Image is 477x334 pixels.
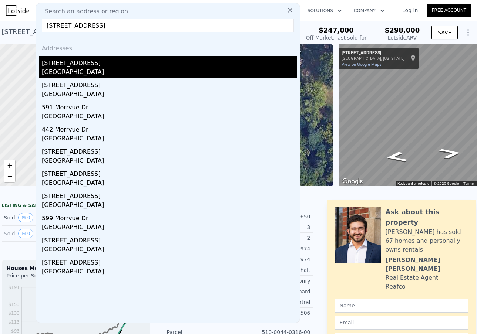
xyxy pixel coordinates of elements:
tspan: $113 [8,320,20,325]
div: 442 Morrvue Dr [42,122,297,134]
a: Free Account [427,4,471,17]
a: View on Google Maps [342,62,382,67]
div: [GEOGRAPHIC_DATA], [US_STATE] [342,56,404,61]
span: © 2025 Google [434,181,459,185]
path: Go Southwest, Greenriver Dr [430,145,471,161]
div: [STREET_ADDRESS] [42,233,297,245]
button: Show Options [461,25,476,40]
div: Asphalt [239,266,310,274]
span: $247,000 [319,26,354,34]
input: Enter an address, city, region, neighborhood or zip code [42,19,294,32]
div: [GEOGRAPHIC_DATA] [42,201,297,211]
div: Houses Median Sale [7,265,145,272]
img: Lotside [6,5,29,16]
a: Terms [463,181,474,185]
button: Solutions [302,4,348,17]
span: − [7,172,12,181]
div: [GEOGRAPHIC_DATA] [42,267,297,277]
div: [PERSON_NAME] has sold 67 homes and personally owns rentals [386,228,468,254]
div: [STREET_ADDRESS] [42,189,297,201]
div: [STREET_ADDRESS] [42,167,297,178]
div: Addresses [39,38,297,56]
tspan: $133 [8,311,20,316]
a: Log In [393,7,427,14]
div: [STREET_ADDRESS] , [GEOGRAPHIC_DATA] , OH 45231 [2,27,180,37]
div: [STREET_ADDRESS] [342,50,404,56]
button: Keyboard shortcuts [397,181,429,186]
div: Price per Square Foot [7,272,76,284]
div: [STREET_ADDRESS] [42,255,297,267]
span: $298,000 [385,26,420,34]
button: View historical data [18,213,34,222]
div: Lotside ARV [385,34,420,41]
a: Open this area in Google Maps (opens a new window) [340,177,365,186]
a: Zoom in [4,160,15,171]
div: [PERSON_NAME] [PERSON_NAME] [386,256,468,273]
div: [GEOGRAPHIC_DATA] [42,223,297,233]
div: Sold [4,229,70,238]
div: Sold [4,213,70,222]
div: Reafco [386,282,406,291]
div: 1974 [239,256,310,263]
input: Email [335,316,468,330]
div: [STREET_ADDRESS] [42,56,297,68]
div: Real Estate Agent [386,273,439,282]
div: Off Market, last sold for [306,34,367,41]
a: Zoom out [4,171,15,182]
div: [GEOGRAPHIC_DATA] [42,245,297,255]
div: [GEOGRAPHIC_DATA] [42,68,297,78]
div: Ask about this property [386,207,468,228]
div: 506 [239,309,310,317]
img: Google [340,177,365,186]
div: [STREET_ADDRESS] [42,78,297,90]
div: LISTING & SALE HISTORY [2,202,150,210]
span: Search an address or region [39,7,128,16]
div: [GEOGRAPHIC_DATA] [42,112,297,122]
div: 591 Morrvue Dr [42,100,297,112]
div: [STREET_ADDRESS] [42,144,297,156]
div: [GEOGRAPHIC_DATA] [42,178,297,189]
button: View historical data [18,229,34,238]
tspan: $93 [11,328,20,334]
div: 1974 [239,245,310,252]
input: Name [335,299,468,313]
path: Go Northeast, Greenriver Dr [375,149,417,165]
div: 599 Morrvue Dr [42,211,297,223]
a: Show location on map [410,54,416,62]
div: [GEOGRAPHIC_DATA] [42,156,297,167]
tspan: $191 [8,285,20,290]
button: Company [348,4,390,17]
div: [GEOGRAPHIC_DATA] [42,90,297,100]
button: SAVE [431,26,457,39]
tspan: $153 [8,302,20,307]
span: + [7,161,12,170]
div: [GEOGRAPHIC_DATA] [42,134,297,144]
